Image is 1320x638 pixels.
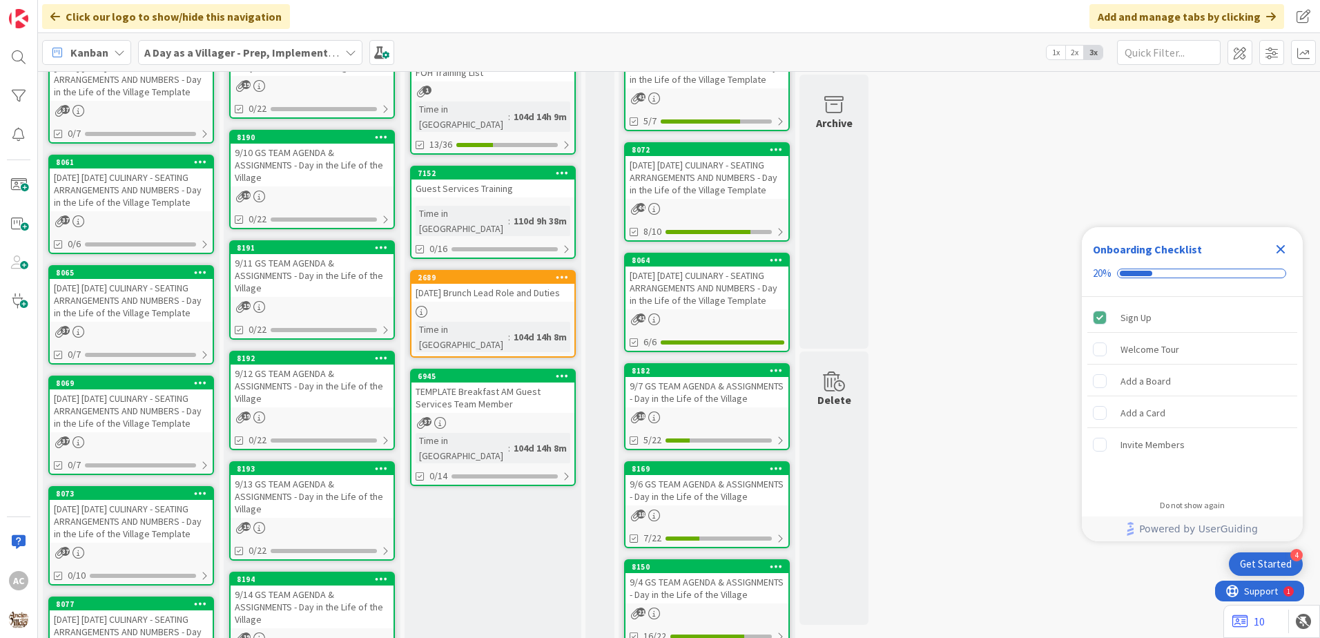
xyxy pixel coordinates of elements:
[416,322,508,352] div: Time in [GEOGRAPHIC_DATA]
[510,109,570,124] div: 104d 14h 9m
[1093,267,1112,280] div: 20%
[231,475,394,518] div: 9/13 GS TEAM AGENDA & ASSIGNMENTS - Day in the Life of the Village
[416,206,508,236] div: Time in [GEOGRAPHIC_DATA]
[231,352,394,407] div: 81929/12 GS TEAM AGENDA & ASSIGNMENTS - Day in the Life of the Village
[625,463,788,505] div: 81699/6 GS TEAM AGENDA & ASSIGNMENTS - Day in the Life of the Village
[1120,341,1179,358] div: Welcome Tour
[237,574,394,584] div: 8194
[423,417,431,426] span: 37
[632,255,788,265] div: 8064
[50,500,213,543] div: [DATE] [DATE] CULINARY - SEATING ARRANGEMENTS AND NUMBERS - Day in the Life of the Village Template
[1290,549,1303,561] div: 4
[249,543,266,558] span: 0/22
[510,441,570,456] div: 104d 14h 8m
[637,313,646,322] span: 41
[70,44,108,61] span: Kanban
[625,475,788,505] div: 9/6 GS TEAM AGENDA & ASSIGNMENTS - Day in the Life of the Village
[48,265,214,365] a: 8065[DATE] [DATE] CULINARY - SEATING ARRANGEMENTS AND NUMBERS - Day in the Life of the Village Te...
[643,335,657,349] span: 6/6
[50,279,213,322] div: [DATE] [DATE] CULINARY - SEATING ARRANGEMENTS AND NUMBERS - Day in the Life of the Village Template
[416,433,508,463] div: Time in [GEOGRAPHIC_DATA]
[231,352,394,365] div: 8192
[429,137,452,152] span: 13/36
[624,253,790,352] a: 8064[DATE] [DATE] CULINARY - SEATING ARRANGEMENTS AND NUMBERS - Day in the Life of the Village Te...
[429,469,447,483] span: 0/14
[416,101,508,132] div: Time in [GEOGRAPHIC_DATA]
[423,86,431,95] span: 1
[411,370,574,413] div: 6945TEMPLATE Breakfast AM Guest Services Team Member
[510,213,570,229] div: 110d 9h 38m
[229,32,395,119] a: 9/9 GS TEAM AGENDA & ASSIGNMENTS - Day in the Life of the Village0/22
[231,463,394,475] div: 8193
[231,573,394,628] div: 81949/14 GS TEAM AGENDA & ASSIGNMENTS - Day in the Life of the Village
[418,273,574,282] div: 2689
[249,433,266,447] span: 0/22
[50,267,213,279] div: 8065
[632,145,788,155] div: 8072
[61,215,70,224] span: 37
[231,144,394,186] div: 9/10 GS TEAM AGENDA & ASSIGNMENTS - Day in the Life of the Village
[508,213,510,229] span: :
[50,156,213,211] div: 8061[DATE] [DATE] CULINARY - SEATING ARRANGEMENTS AND NUMBERS - Day in the Life of the Village Te...
[50,389,213,432] div: [DATE] [DATE] CULINARY - SEATING ARRANGEMENTS AND NUMBERS - Day in the Life of the Village Template
[410,369,576,486] a: 6945TEMPLATE Breakfast AM Guest Services Team MemberTime in [GEOGRAPHIC_DATA]:104d 14h 8m0/14
[411,284,574,302] div: [DATE] Brunch Lead Role and Duties
[410,166,576,259] a: 7152Guest Services TrainingTime in [GEOGRAPHIC_DATA]:110d 9h 38m0/16
[249,101,266,116] span: 0/22
[625,365,788,377] div: 8182
[249,212,266,226] span: 0/22
[237,464,394,474] div: 8193
[61,436,70,445] span: 37
[411,167,574,197] div: 7152Guest Services Training
[50,58,213,101] div: [DATE] [DATE] CULINARY - SEATING ARRANGEMENTS AND NUMBERS - Day in the Life of the Village Template
[242,301,251,310] span: 19
[625,254,788,267] div: 8064
[9,610,28,629] img: avatar
[1089,4,1284,29] div: Add and manage tabs by clicking
[48,44,214,144] a: [DATE] [DATE] CULINARY - SEATING ARRANGEMENTS AND NUMBERS - Day in the Life of the Village Templa...
[1082,227,1303,541] div: Checklist Container
[56,489,213,499] div: 8073
[1120,405,1165,421] div: Add a Card
[50,46,213,101] div: [DATE] [DATE] CULINARY - SEATING ARRANGEMENTS AND NUMBERS - Day in the Life of the Village Template
[50,487,213,543] div: 8073[DATE] [DATE] CULINARY - SEATING ARRANGEMENTS AND NUMBERS - Day in the Life of the Village Te...
[229,351,395,450] a: 81929/12 GS TEAM AGENDA & ASSIGNMENTS - Day in the Life of the Village0/22
[1139,521,1258,537] span: Powered by UserGuiding
[231,573,394,586] div: 8194
[50,377,213,432] div: 8069[DATE] [DATE] CULINARY - SEATING ARRANGEMENTS AND NUMBERS - Day in the Life of the Village Te...
[816,115,853,131] div: Archive
[637,510,646,519] span: 18
[625,573,788,603] div: 9/4 GS TEAM AGENDA & ASSIGNMENTS - Day in the Life of the Village
[242,412,251,420] span: 19
[1093,241,1202,258] div: Onboarding Checklist
[72,6,75,17] div: 1
[411,271,574,302] div: 2689[DATE] Brunch Lead Role and Duties
[632,366,788,376] div: 8182
[231,586,394,628] div: 9/14 GS TEAM AGENDA & ASSIGNMENTS - Day in the Life of the Village
[42,4,290,29] div: Click our logo to show/hide this navigation
[1093,267,1292,280] div: Checklist progress: 20%
[411,383,574,413] div: TEMPLATE Breakfast AM Guest Services Team Member
[1065,46,1084,59] span: 2x
[1047,46,1065,59] span: 1x
[1084,46,1103,59] span: 3x
[48,155,214,254] a: 8061[DATE] [DATE] CULINARY - SEATING ARRANGEMENTS AND NUMBERS - Day in the Life of the Village Te...
[418,371,574,381] div: 6945
[624,461,790,548] a: 81699/6 GS TEAM AGENDA & ASSIGNMENTS - Day in the Life of the Village7/22
[1120,436,1185,453] div: Invite Members
[1089,516,1296,541] a: Powered by UserGuiding
[231,131,394,186] div: 81909/10 GS TEAM AGENDA & ASSIGNMENTS - Day in the Life of the Village
[411,180,574,197] div: Guest Services Training
[48,376,214,475] a: 8069[DATE] [DATE] CULINARY - SEATING ARRANGEMENTS AND NUMBERS - Day in the Life of the Village Te...
[68,126,81,141] span: 0/7
[231,365,394,407] div: 9/12 GS TEAM AGENDA & ASSIGNMENTS - Day in the Life of the Village
[508,109,510,124] span: :
[1120,373,1171,389] div: Add a Board
[411,370,574,383] div: 6945
[229,130,395,229] a: 81909/10 GS TEAM AGENDA & ASSIGNMENTS - Day in the Life of the Village0/22
[231,131,394,144] div: 8190
[508,329,510,345] span: :
[231,242,394,297] div: 81919/11 GS TEAM AGENDA & ASSIGNMENTS - Day in the Life of the Village
[48,486,214,586] a: 8073[DATE] [DATE] CULINARY - SEATING ARRANGEMENTS AND NUMBERS - Day in the Life of the Village Te...
[625,561,788,603] div: 81509/4 GS TEAM AGENDA & ASSIGNMENTS - Day in the Life of the Village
